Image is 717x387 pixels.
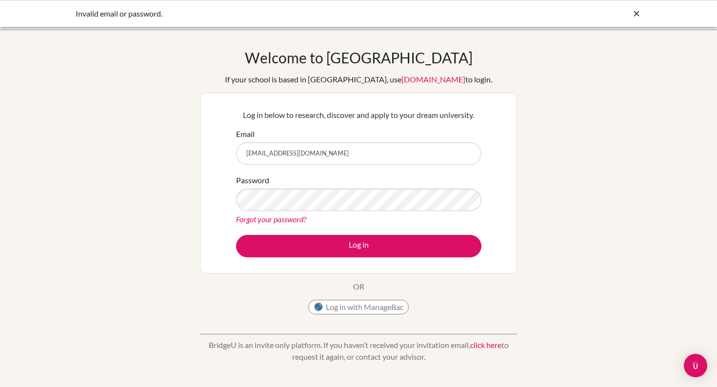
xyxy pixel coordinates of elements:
[236,174,269,186] label: Password
[236,128,255,140] label: Email
[236,235,481,257] button: Log in
[353,281,364,292] p: OR
[470,340,501,349] a: click here
[236,214,306,224] a: Forgot your password?
[236,109,481,121] p: Log in below to research, discover and apply to your dream university.
[76,8,495,19] div: Invalid email or password.
[245,49,473,66] h1: Welcome to [GEOGRAPHIC_DATA]
[200,339,517,363] p: BridgeU is an invite only platform. If you haven’t received your invitation email, to request it ...
[684,354,707,377] div: Open Intercom Messenger
[225,74,492,85] div: If your school is based in [GEOGRAPHIC_DATA], use to login.
[401,75,465,84] a: [DOMAIN_NAME]
[308,300,409,314] button: Log in with ManageBac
